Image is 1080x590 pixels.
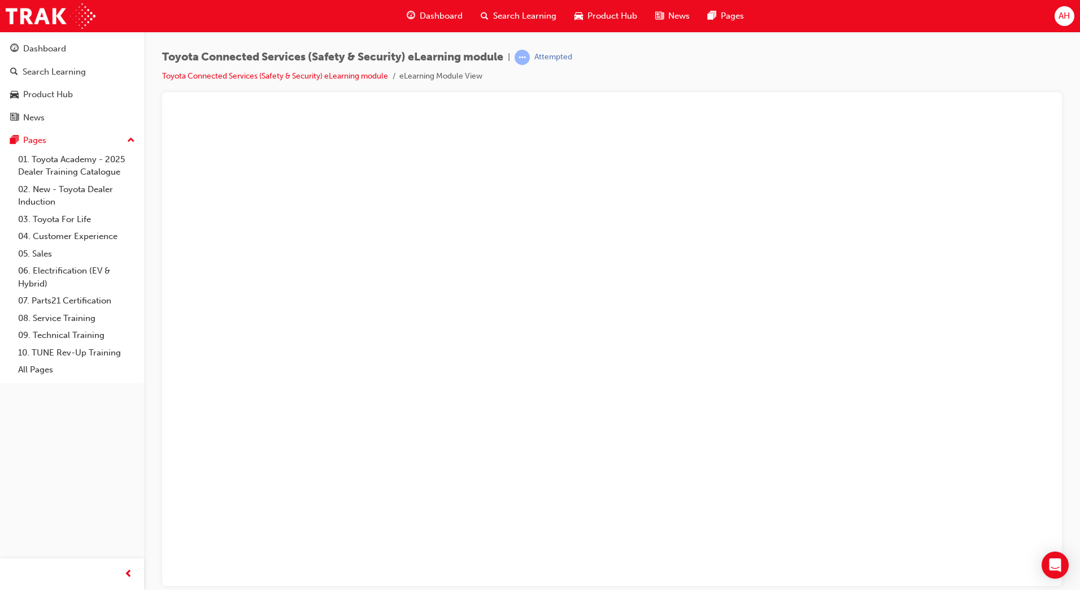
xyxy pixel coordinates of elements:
a: Toyota Connected Services (Safety & Security) eLearning module [162,71,388,81]
span: pages-icon [10,136,19,146]
span: search-icon [481,9,489,23]
button: DashboardSearch LearningProduct HubNews [5,36,140,130]
span: Product Hub [587,10,637,23]
a: 02. New - Toyota Dealer Induction [14,181,140,211]
div: News [23,111,45,124]
span: Toyota Connected Services (Safety & Security) eLearning module [162,51,503,64]
div: Dashboard [23,42,66,55]
span: learningRecordVerb_ATTEMPT-icon [515,50,530,65]
a: 07. Parts21 Certification [14,292,140,310]
span: news-icon [10,113,19,123]
a: Search Learning [5,62,140,83]
div: Product Hub [23,88,73,101]
a: 01. Toyota Academy - 2025 Dealer Training Catalogue [14,151,140,181]
span: News [668,10,690,23]
a: news-iconNews [646,5,699,28]
span: Pages [721,10,744,23]
span: Search Learning [493,10,556,23]
a: 10. TUNE Rev-Up Training [14,344,140,362]
a: Dashboard [5,38,140,59]
button: AH [1055,6,1074,26]
a: guage-iconDashboard [398,5,472,28]
a: car-iconProduct Hub [565,5,646,28]
span: AH [1059,10,1070,23]
a: 03. Toyota For Life [14,211,140,228]
span: car-icon [10,90,19,100]
div: Pages [23,134,46,147]
a: 08. Service Training [14,310,140,327]
div: Search Learning [23,66,86,79]
span: guage-icon [10,44,19,54]
a: search-iconSearch Learning [472,5,565,28]
a: 05. Sales [14,245,140,263]
a: pages-iconPages [699,5,753,28]
span: news-icon [655,9,664,23]
a: News [5,107,140,128]
span: up-icon [127,133,135,148]
img: Trak [6,3,95,29]
button: Pages [5,130,140,151]
a: 06. Electrification (EV & Hybrid) [14,262,140,292]
span: car-icon [574,9,583,23]
a: 09. Technical Training [14,327,140,344]
span: prev-icon [124,567,133,582]
div: Open Intercom Messenger [1042,552,1069,579]
a: 04. Customer Experience [14,228,140,245]
span: pages-icon [708,9,716,23]
span: | [508,51,510,64]
div: Attempted [534,52,572,63]
span: guage-icon [407,9,415,23]
li: eLearning Module View [399,70,482,83]
a: Product Hub [5,84,140,105]
span: Dashboard [420,10,463,23]
a: All Pages [14,361,140,379]
span: search-icon [10,67,18,77]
